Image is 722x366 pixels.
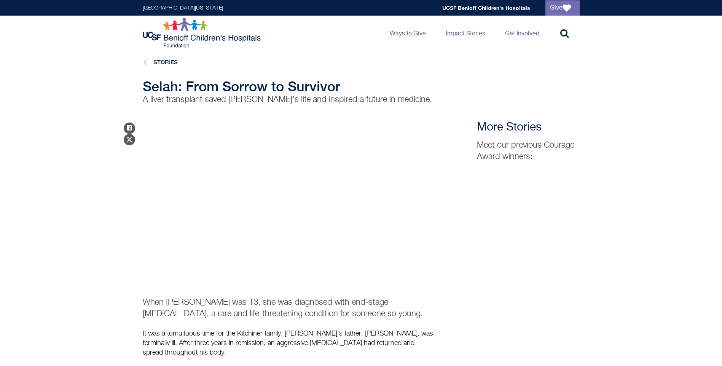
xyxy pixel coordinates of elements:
[499,16,545,50] a: Get Involved
[143,297,436,320] p: When [PERSON_NAME] was 13, she was diagnosed with end-stage [MEDICAL_DATA], a rare and life-threa...
[440,16,491,50] a: Impact Stories
[143,18,263,48] img: Logo for UCSF Benioff Children's Hospitals Foundation
[143,5,223,11] a: [GEOGRAPHIC_DATA][US_STATE]
[384,16,432,50] a: Ways to Give
[143,78,340,94] span: Selah: From Sorrow to Survivor
[442,5,530,11] a: UCSF Benioff Children's Hospitals
[143,94,436,105] p: A liver transplant saved [PERSON_NAME]'s life and inspired a future in medicine.
[153,59,178,65] a: Stories
[545,0,580,16] a: Give
[477,121,580,134] h3: More Stories
[477,140,580,174] p: Meet our previous Courage Award winners:
[143,329,436,358] p: It was a tumultuous time for the Kitchiner family. [PERSON_NAME]’s father, [PERSON_NAME], was ter...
